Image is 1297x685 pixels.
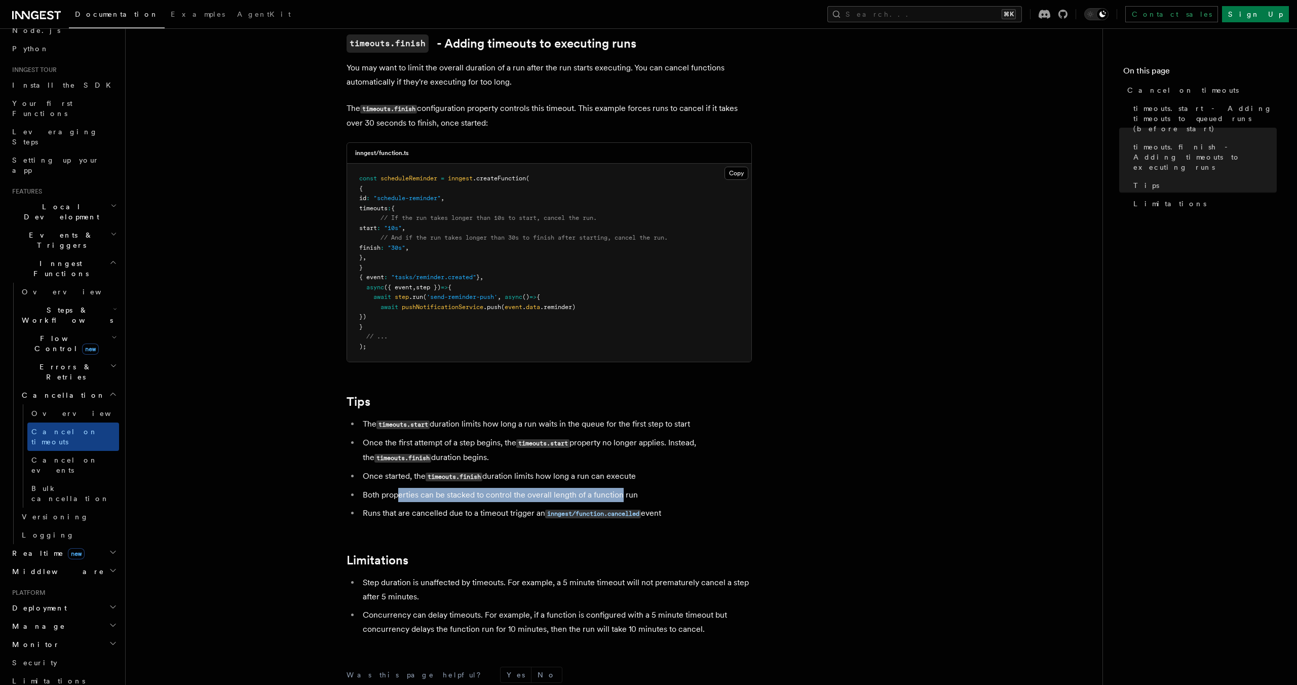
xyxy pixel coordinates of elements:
code: timeouts.start [516,439,569,448]
span: , [363,254,366,261]
span: Deployment [8,603,67,613]
span: , [498,293,501,300]
a: Contact sales [1125,6,1218,22]
span: 'send-reminder-push' [427,293,498,300]
span: { event [359,274,384,281]
span: } [476,274,480,281]
span: finish [359,244,380,251]
div: Cancellation [18,404,119,508]
span: Platform [8,589,46,597]
span: => [529,293,537,300]
span: Install the SDK [12,81,117,89]
span: Node.js [12,26,60,34]
button: Yes [501,667,531,682]
span: // ... [366,333,388,340]
span: Errors & Retries [18,362,110,382]
p: The configuration property controls this timeout. This example forces runs to cancel if it takes ... [347,101,752,130]
span: AgentKit [237,10,291,18]
span: Cancel on events [31,456,98,474]
button: Inngest Functions [8,254,119,283]
span: Cancellation [18,390,105,400]
button: Errors & Retries [18,358,119,386]
span: "tasks/reminder.created" [391,274,476,281]
button: Toggle dark mode [1084,8,1109,20]
span: ( [423,293,427,300]
span: // If the run takes longer than 10s to start, cancel the run. [380,214,597,221]
li: Once the first attempt of a step begins, the property no longer applies. Instead, the duration be... [360,436,752,465]
a: Tips [1129,176,1277,195]
span: , [441,195,444,202]
code: timeouts.finish [374,454,431,463]
span: Logging [22,531,74,539]
span: const [359,175,377,182]
span: Python [12,45,49,53]
span: new [82,344,99,355]
span: Middleware [8,566,104,577]
h4: On this page [1123,65,1277,81]
span: .createFunction [473,175,526,182]
a: Overview [18,283,119,301]
a: Examples [165,3,231,27]
span: : [384,274,388,281]
span: id [359,195,366,202]
span: async [505,293,522,300]
span: : [380,244,384,251]
a: Limitations [1129,195,1277,213]
span: } [359,254,363,261]
span: , [480,274,483,281]
div: Inngest Functions [8,283,119,544]
span: Manage [8,621,65,631]
p: You may want to limit the overall duration of a run after the run starts executing. You can cance... [347,61,752,89]
a: Bulk cancellation [27,479,119,508]
span: Monitor [8,639,60,650]
span: Bulk cancellation [31,484,109,503]
span: .run [409,293,423,300]
span: { [359,185,363,192]
a: inngest/function.cancelled [545,508,641,518]
button: Steps & Workflows [18,301,119,329]
span: Overview [31,409,136,417]
span: timeouts [359,205,388,212]
span: .reminder) [540,303,576,311]
span: () [522,293,529,300]
span: await [373,293,391,300]
span: { [391,205,395,212]
span: }) [359,313,366,320]
span: Overview [22,288,126,296]
span: event [505,303,522,311]
span: Leveraging Steps [12,128,98,146]
span: ( [526,175,529,182]
span: Versioning [22,513,89,521]
p: Was this page helpful? [347,670,488,680]
span: // And if the run takes longer than 30s to finish after starting, cancel the run. [380,234,668,241]
button: Manage [8,617,119,635]
span: Limitations [12,677,85,685]
button: Realtimenew [8,544,119,562]
a: Overview [27,404,119,423]
button: Search...⌘K [827,6,1022,22]
a: Setting up your app [8,151,119,179]
a: Cancel on timeouts [1123,81,1277,99]
span: Security [12,659,57,667]
span: : [377,224,380,232]
span: , [402,224,405,232]
a: timeouts.finish- Adding timeouts to executing runs [347,34,636,53]
span: Tips [1133,180,1159,191]
button: Deployment [8,599,119,617]
h3: inngest/function.ts [355,149,409,157]
code: timeouts.start [376,421,430,429]
a: Versioning [18,508,119,526]
li: Step duration is unaffected by timeouts. For example, a 5 minute timeout will not prematurely can... [360,576,752,604]
button: Flow Controlnew [18,329,119,358]
button: No [531,667,562,682]
span: Inngest tour [8,66,57,74]
button: Middleware [8,562,119,581]
button: Events & Triggers [8,226,119,254]
span: = [441,175,444,182]
span: .push [483,303,501,311]
li: Once started, the duration limits how long a run can execute [360,469,752,484]
a: AgentKit [231,3,297,27]
span: timeouts.finish - Adding timeouts to executing runs [1133,142,1277,172]
span: { [448,284,451,291]
code: inngest/function.cancelled [545,510,641,518]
